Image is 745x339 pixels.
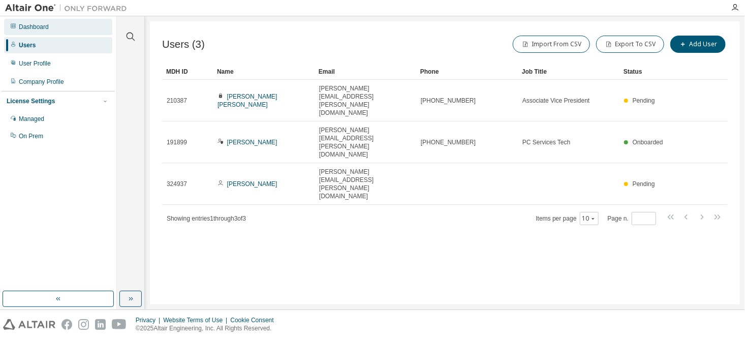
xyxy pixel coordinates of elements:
[3,319,55,330] img: altair_logo.svg
[596,36,664,53] button: Export To CSV
[608,212,656,225] span: Page n.
[61,319,72,330] img: facebook.svg
[319,168,412,200] span: [PERSON_NAME][EMAIL_ADDRESS][PERSON_NAME][DOMAIN_NAME]
[513,36,590,53] button: Import From CSV
[536,212,599,225] span: Items per page
[319,64,412,80] div: Email
[167,215,246,222] span: Showing entries 1 through 3 of 3
[217,64,311,80] div: Name
[162,39,205,50] span: Users (3)
[218,93,277,108] a: [PERSON_NAME] [PERSON_NAME]
[19,41,36,49] div: Users
[633,97,655,104] span: Pending
[167,180,187,188] span: 324937
[227,139,277,146] a: [PERSON_NAME]
[7,97,55,105] div: License Settings
[522,138,570,146] span: PC Services Tech
[421,97,476,105] span: [PHONE_NUMBER]
[670,36,726,53] button: Add User
[624,64,675,80] div: Status
[421,138,476,146] span: [PHONE_NUMBER]
[522,97,590,105] span: Associate Vice President
[319,126,412,159] span: [PERSON_NAME][EMAIL_ADDRESS][PERSON_NAME][DOMAIN_NAME]
[633,139,663,146] span: Onboarded
[19,23,49,31] div: Dashboard
[112,319,127,330] img: youtube.svg
[136,316,163,324] div: Privacy
[95,319,106,330] img: linkedin.svg
[166,64,209,80] div: MDH ID
[78,319,89,330] img: instagram.svg
[19,115,44,123] div: Managed
[227,180,277,188] a: [PERSON_NAME]
[136,324,280,333] p: © 2025 Altair Engineering, Inc. All Rights Reserved.
[163,316,230,324] div: Website Terms of Use
[19,132,43,140] div: On Prem
[19,59,51,68] div: User Profile
[230,316,280,324] div: Cookie Consent
[582,214,596,223] button: 10
[420,64,514,80] div: Phone
[319,84,412,117] span: [PERSON_NAME][EMAIL_ADDRESS][PERSON_NAME][DOMAIN_NAME]
[522,64,615,80] div: Job Title
[167,138,187,146] span: 191899
[5,3,132,13] img: Altair One
[19,78,64,86] div: Company Profile
[167,97,187,105] span: 210387
[633,180,655,188] span: Pending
